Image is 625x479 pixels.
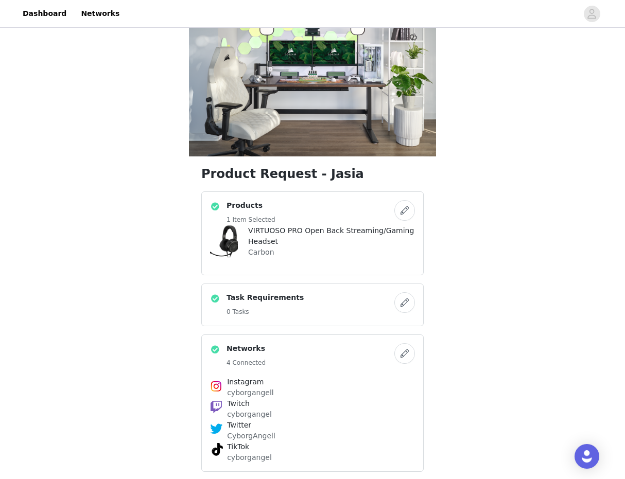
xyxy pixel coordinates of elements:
p: cyborgangel [227,452,398,463]
p: cyborgangel [227,409,398,420]
h4: Products [227,200,275,211]
div: Products [201,191,424,275]
div: avatar [587,6,597,22]
div: Open Intercom Messenger [575,444,599,469]
a: Networks [75,2,126,25]
h5: 0 Tasks [227,307,304,316]
div: Task Requirements [201,283,424,326]
h1: Product Request - Jasia [201,165,424,183]
img: Instagram Icon [210,380,222,393]
h4: Twitter [227,420,398,431]
h4: Twitch [227,398,398,409]
h4: Task Requirements [227,292,304,303]
h5: 4 Connected [227,358,266,367]
div: Networks [201,334,424,472]
img: VIRTUOSO PRO Open Back Streaming/Gaming Headset [207,225,240,258]
p: CyborgAngell [227,431,398,441]
h4: TikTok [227,441,398,452]
p: Carbon [248,247,415,258]
a: Dashboard [16,2,73,25]
h4: VIRTUOSO PRO Open Back Streaming/Gaming Headset [248,225,415,247]
h5: 1 Item Selected [227,215,275,224]
p: cyborgangell [227,387,398,398]
h4: Networks [227,343,266,354]
h4: Instagram [227,377,398,387]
